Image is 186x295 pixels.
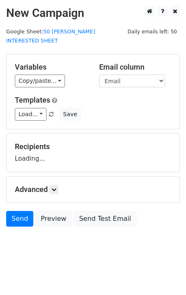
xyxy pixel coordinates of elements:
small: Google Sheet: [6,28,95,44]
h5: Recipients [15,142,171,151]
a: Send [6,211,33,227]
h5: Advanced [15,185,171,194]
a: 50 [PERSON_NAME] INTERESTED SHEET [6,28,95,44]
a: Load... [15,108,46,121]
div: Loading... [15,142,171,164]
a: Daily emails left: 50 [125,28,180,35]
a: Send Test Email [74,211,136,227]
button: Save [59,108,81,121]
h5: Variables [15,63,87,72]
h5: Email column [99,63,171,72]
span: Daily emails left: 50 [125,27,180,36]
a: Copy/paste... [15,75,65,87]
a: Templates [15,96,50,104]
a: Preview [35,211,72,227]
h2: New Campaign [6,6,180,20]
